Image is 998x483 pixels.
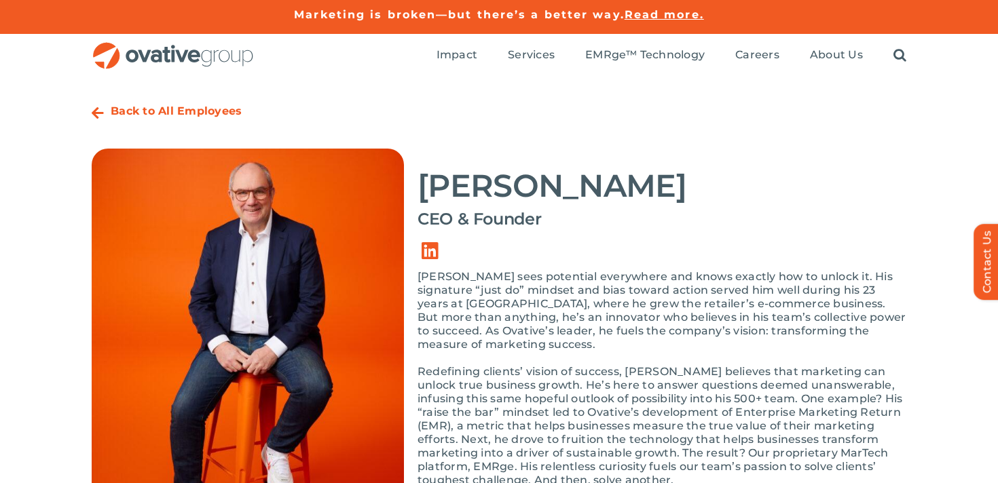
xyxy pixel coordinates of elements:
span: Services [508,48,555,62]
nav: Menu [437,34,906,77]
a: Link to https://ovative.com/about-us/people/ [92,107,104,120]
a: Link to https://www.linkedin.com/in/dalenitschke/ [411,232,449,270]
a: Read more. [625,8,704,21]
a: Impact [437,48,477,63]
h4: CEO & Founder [418,210,906,229]
span: About Us [810,48,863,62]
a: About Us [810,48,863,63]
a: Services [508,48,555,63]
span: Impact [437,48,477,62]
a: Search [893,48,906,63]
a: Careers [735,48,779,63]
a: EMRge™ Technology [585,48,705,63]
h2: [PERSON_NAME] [418,169,906,203]
a: Marketing is broken—but there’s a better way. [294,8,625,21]
span: EMRge™ Technology [585,48,705,62]
a: OG_Full_horizontal_RGB [92,41,255,54]
p: [PERSON_NAME] sees potential everywhere and knows exactly how to unlock it. His signature “just d... [418,270,906,351]
span: Careers [735,48,779,62]
a: Back to All Employees [111,104,242,117]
